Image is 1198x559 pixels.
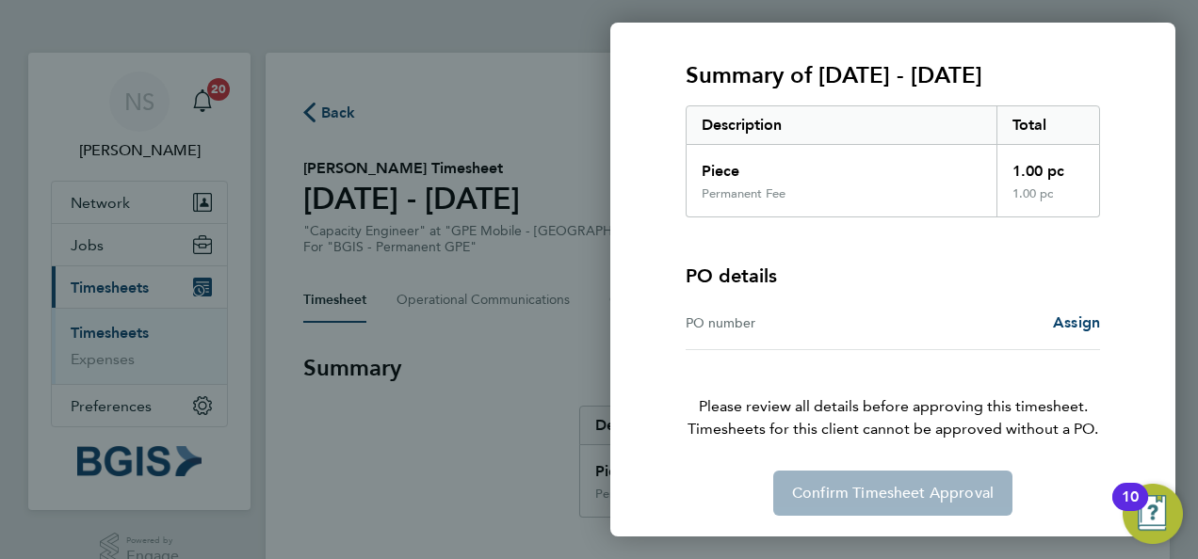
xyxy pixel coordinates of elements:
[996,186,1100,216] div: 1.00 pc
[702,186,785,201] div: Permanent Fee
[686,263,777,289] h4: PO details
[1122,497,1139,521] div: 10
[686,60,1100,90] h3: Summary of [DATE] - [DATE]
[1053,311,1100,334] a: Assign
[996,106,1100,144] div: Total
[687,106,996,144] div: Description
[1123,484,1183,544] button: Open Resource Center, 10 new notifications
[686,105,1100,217] div: Summary of 27 Sep - 03 Oct 2025
[663,350,1123,440] p: Please review all details before approving this timesheet.
[1053,313,1100,331] span: Assign
[663,418,1123,440] span: Timesheets for this client cannot be approved without a PO.
[686,311,893,334] div: PO number
[687,145,996,186] div: Piece
[996,145,1100,186] div: 1.00 pc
